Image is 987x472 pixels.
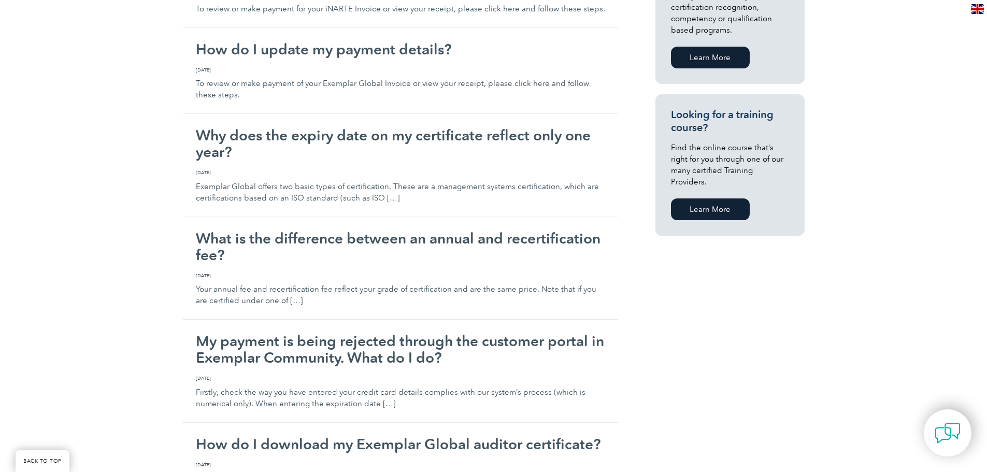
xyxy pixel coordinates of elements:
span: [DATE] [196,272,605,279]
span: [DATE] [196,169,605,176]
a: My payment is being rejected through the customer portal in Exemplar Community. What do I do? [DA... [183,320,618,423]
p: Your annual fee and recertification fee reflect your grade of certification and are the same pric... [196,272,605,307]
a: Learn More [671,47,750,68]
h2: My payment is being rejected through the customer portal in Exemplar Community. What do I do? [196,333,605,366]
span: [DATE] [196,461,605,468]
p: Find the online course that’s right for you through one of our many certified Training Providers. [671,142,789,188]
span: [DATE] [196,375,605,382]
a: BACK TO TOP [16,450,69,472]
p: Exemplar Global offers two basic types of certification. These are a management systems certifica... [196,169,605,204]
a: How do I update my payment details? [DATE] To review or make payment of your Exemplar Global Invo... [183,28,618,115]
a: Learn More [671,198,750,220]
p: To review or make payment of your Exemplar Global Invoice or view your receipt, please click here... [196,66,605,101]
img: en [971,4,984,14]
h2: Why does the expiry date on my certificate reflect only one year? [196,127,605,160]
h2: How do I download my Exemplar Global auditor certificate? [196,436,605,452]
span: [DATE] [196,66,605,74]
h2: How do I update my payment details? [196,41,605,58]
a: What is the difference between an annual and recertification fee? [DATE] Your annual fee and rece... [183,217,618,320]
h2: What is the difference between an annual and recertification fee? [196,230,605,263]
p: Firstly, check the way you have entered your credit card details complies with our system’s proce... [196,375,605,409]
img: contact-chat.png [935,420,961,446]
h3: Looking for a training course? [671,108,789,134]
a: Why does the expiry date on my certificate reflect only one year? [DATE] Exemplar Global offers t... [183,114,618,217]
